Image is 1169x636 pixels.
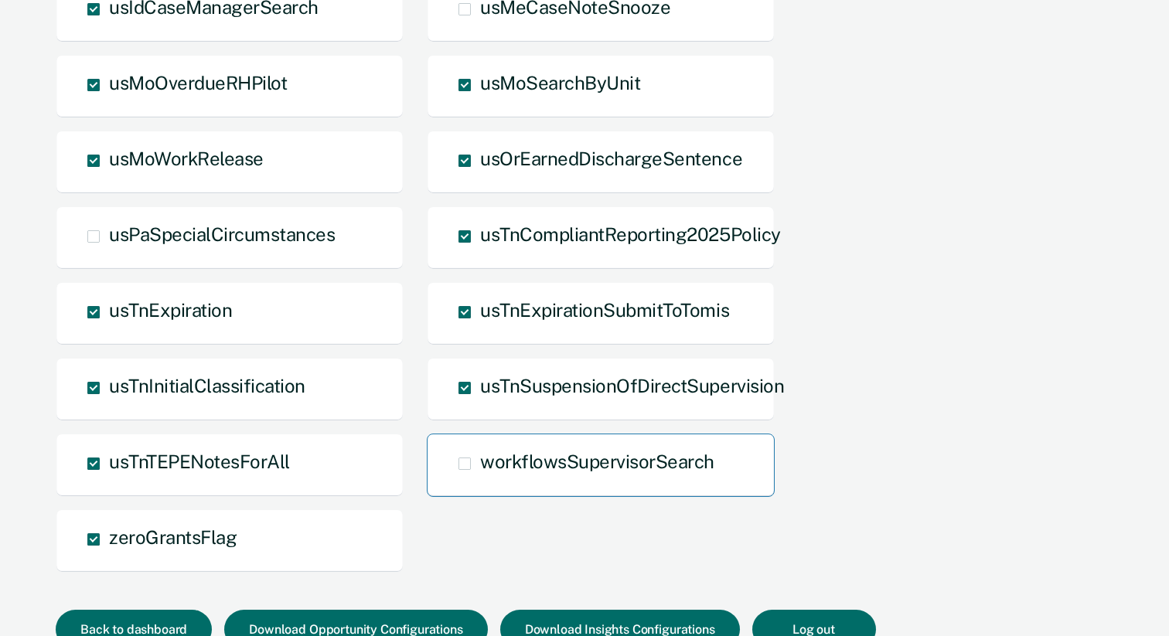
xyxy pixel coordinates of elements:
[56,624,224,636] a: Back to dashboard
[109,375,305,396] span: usTnInitialClassification
[109,451,290,472] span: usTnTEPENotesForAll
[480,72,640,94] span: usMoSearchByUnit
[109,223,335,245] span: usPaSpecialCircumstances
[109,299,232,321] span: usTnExpiration
[109,526,237,548] span: zeroGrantsFlag
[480,299,729,321] span: usTnExpirationSubmitToTomis
[480,375,784,396] span: usTnSuspensionOfDirectSupervision
[480,223,781,245] span: usTnCompliantReporting2025Policy
[480,451,714,472] span: workflowsSupervisorSearch
[480,148,742,169] span: usOrEarnedDischargeSentence
[109,72,287,94] span: usMoOverdueRHPilot
[109,148,264,169] span: usMoWorkRelease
